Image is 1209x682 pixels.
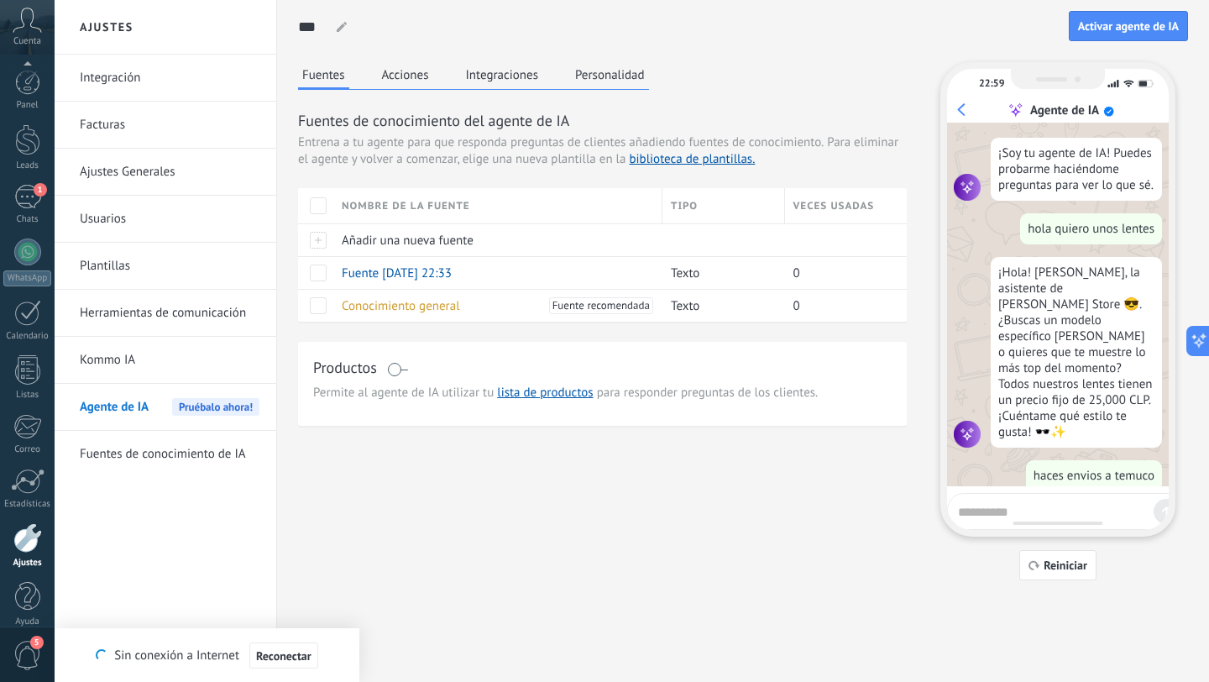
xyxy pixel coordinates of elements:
div: 0 [785,257,895,289]
a: Fuentes de conocimiento de IA [80,431,259,478]
div: Ayuda [3,616,52,627]
div: Panel [3,100,52,111]
span: Para eliminar el agente y volver a comenzar, elige una nueva plantilla en la [298,134,898,167]
button: Reconectar [249,643,318,669]
li: Facturas [55,102,276,149]
div: Texto [662,290,777,322]
a: Ajustes Generales [80,149,259,196]
span: 5 [30,636,44,649]
div: hola quiero unos lentes [1020,213,1162,244]
span: Reconectar [256,650,311,662]
div: Conocimiento general [333,290,654,322]
div: Leads [3,160,52,171]
div: Nombre de la fuente [333,188,662,223]
a: Kommo IA [80,337,259,384]
h3: Productos [313,357,377,378]
button: Activar agente de IA [1069,11,1188,41]
img: agent icon [954,174,981,201]
li: Plantillas [55,243,276,290]
span: Activar agente de IA [1078,20,1179,32]
button: Personalidad [571,62,649,87]
div: Calendario [3,331,52,342]
div: Correo [3,444,52,455]
div: Estadísticas [3,499,52,510]
li: Kommo IA [55,337,276,384]
li: Agente de IA [55,384,276,431]
div: Tipo [662,188,784,223]
span: Pruébalo ahora! [172,398,259,416]
button: Fuentes [298,62,349,90]
div: Veces usadas [785,188,908,223]
span: Cuenta [13,36,41,47]
img: agent icon [954,421,981,448]
span: Permite al agente de IA utilizar tu para responder preguntas de los clientes. [313,385,892,401]
a: Integración [80,55,259,102]
div: Fuente 04/09/2025 22:33 [333,257,654,289]
button: Reiniciar [1019,550,1096,580]
div: 0 [785,290,895,322]
div: haces envios a temuco [1026,460,1162,491]
span: Conocimiento general [342,298,460,314]
span: 0 [793,265,800,281]
a: Usuarios [80,196,259,243]
span: Fuente recomendada [552,297,650,314]
button: Integraciones [462,62,543,87]
div: ¡Hola! [PERSON_NAME], la asistente de [PERSON_NAME] Store 😎. ¿Buscas un modelo específico [PERSON... [991,257,1162,448]
span: Fuente [DATE] 22:33 [342,265,452,281]
span: Añadir una nueva fuente [342,233,474,249]
div: Ajustes [3,558,52,569]
h3: Fuentes de conocimiento del agente de IA [298,110,907,131]
span: Texto [671,265,699,281]
div: Texto [662,257,777,289]
li: Usuarios [55,196,276,243]
div: Sin conexión a Internet [96,642,317,669]
a: Agente de IAPruébalo ahora! [80,384,259,431]
span: Reiniciar [1044,559,1087,571]
a: Plantillas [80,243,259,290]
span: Texto [671,298,699,314]
span: 1 [34,183,47,197]
a: Facturas [80,102,259,149]
li: Integración [55,55,276,102]
a: Herramientas de comunicación [80,290,259,337]
li: Herramientas de comunicación [55,290,276,337]
div: Agente de IA [1030,102,1099,118]
a: biblioteca de plantillas. [629,151,755,167]
span: Agente de IA [80,384,149,431]
div: Chats [3,214,52,225]
div: ¡Soy tu agente de IA! Puedes probarme haciéndome preguntas para ver lo que sé. [991,138,1162,201]
span: Entrena a tu agente para que responda preguntas de clientes añadiendo fuentes de conocimiento. [298,134,824,151]
div: WhatsApp [3,270,51,286]
div: 22:59 [979,77,1004,90]
a: lista de productos [497,385,593,401]
div: Listas [3,390,52,401]
li: Fuentes de conocimiento de IA [55,431,276,477]
span: 0 [793,298,800,314]
li: Ajustes Generales [55,149,276,196]
button: Acciones [378,62,433,87]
